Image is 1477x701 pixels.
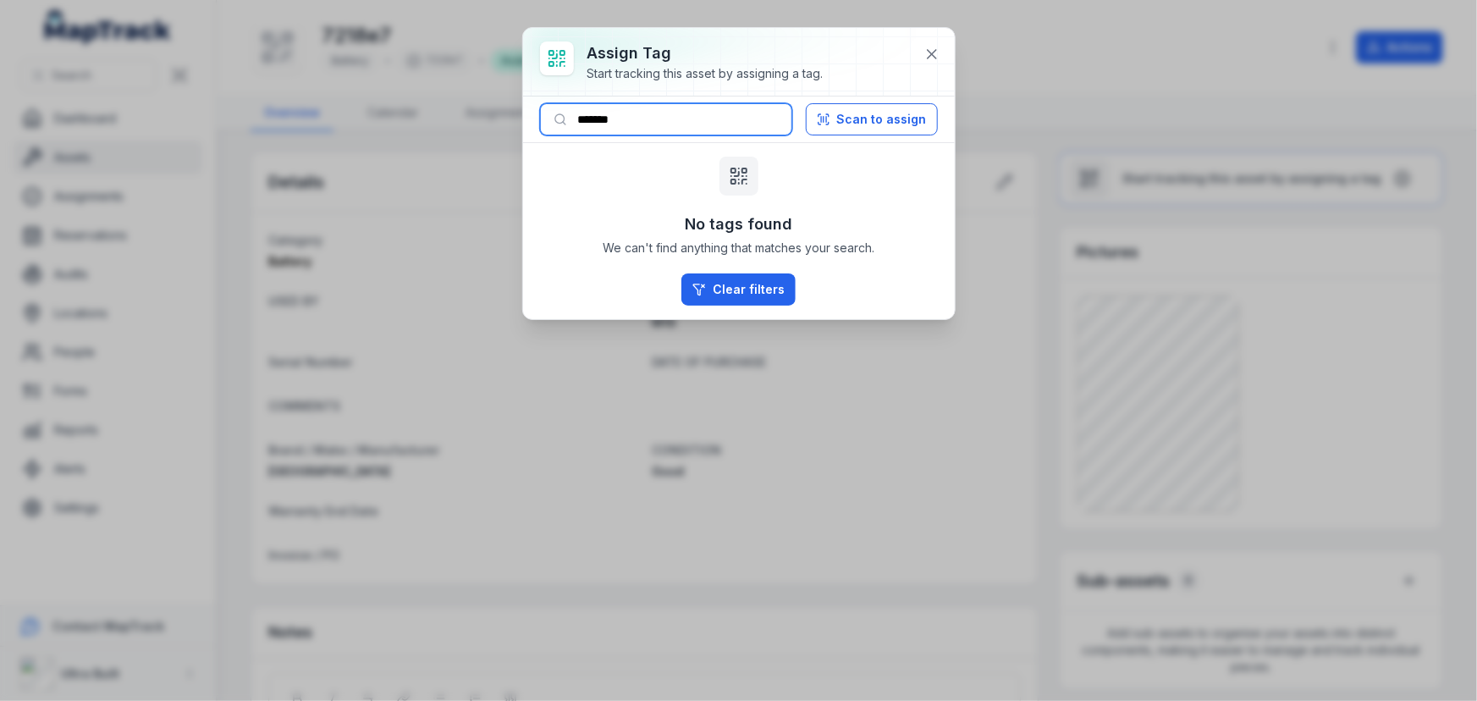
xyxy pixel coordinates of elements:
h3: Assign tag [587,41,824,65]
h3: No tags found [685,213,792,236]
button: Scan to assign [806,103,938,135]
span: We can't find anything that matches your search. [603,240,874,257]
div: Start tracking this asset by assigning a tag. [587,65,824,82]
button: Clear filters [681,273,796,306]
